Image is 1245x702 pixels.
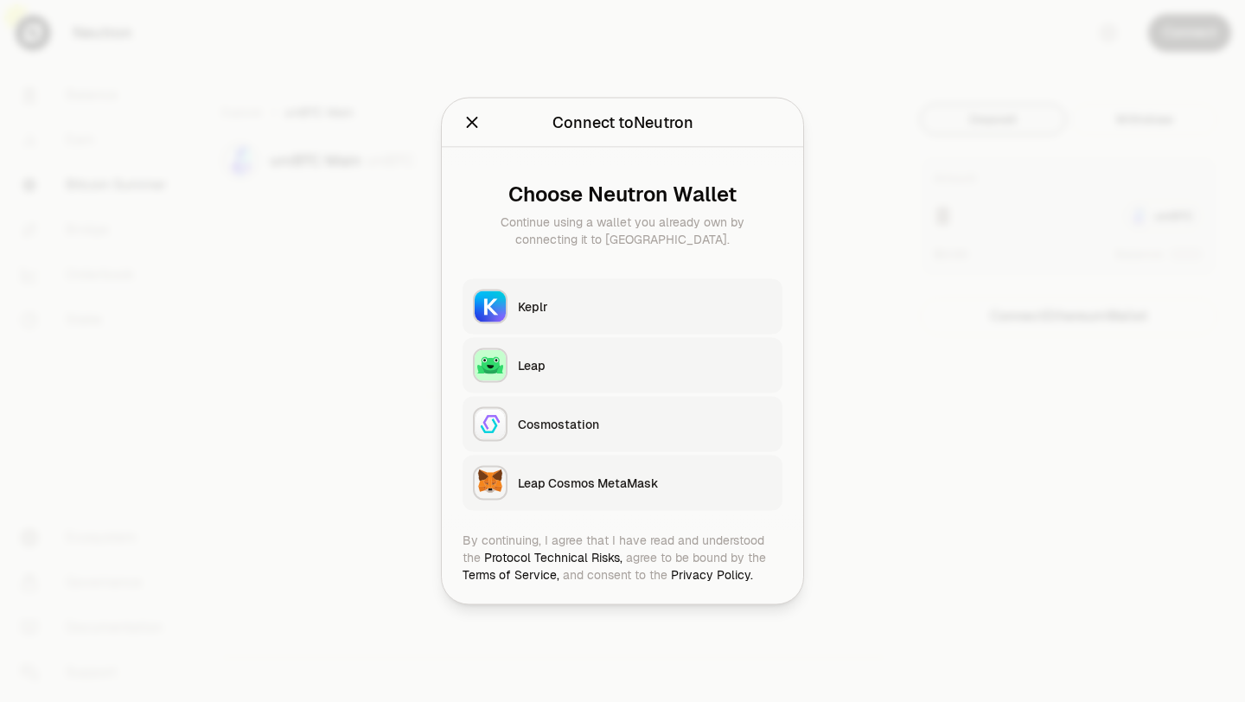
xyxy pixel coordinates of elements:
div: Cosmostation [518,416,772,433]
button: CosmostationCosmostation [463,397,782,452]
a: Terms of Service, [463,567,559,583]
img: Cosmostation [475,409,506,440]
div: Leap [518,357,772,374]
div: Choose Neutron Wallet [476,182,769,207]
a: Protocol Technical Risks, [484,550,622,565]
div: Connect to Neutron [552,111,693,135]
div: Leap Cosmos MetaMask [518,475,772,492]
button: LeapLeap [463,338,782,393]
div: Keplr [518,298,772,316]
img: Keplr [475,291,506,322]
button: Close [463,111,482,135]
a: Privacy Policy. [671,567,753,583]
img: Leap Cosmos MetaMask [475,468,506,499]
img: Leap [475,350,506,381]
button: Leap Cosmos MetaMaskLeap Cosmos MetaMask [463,456,782,511]
div: Continue using a wallet you already own by connecting it to [GEOGRAPHIC_DATA]. [476,214,769,248]
div: By continuing, I agree that I have read and understood the agree to be bound by the and consent t... [463,532,782,584]
button: KeplrKeplr [463,279,782,335]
